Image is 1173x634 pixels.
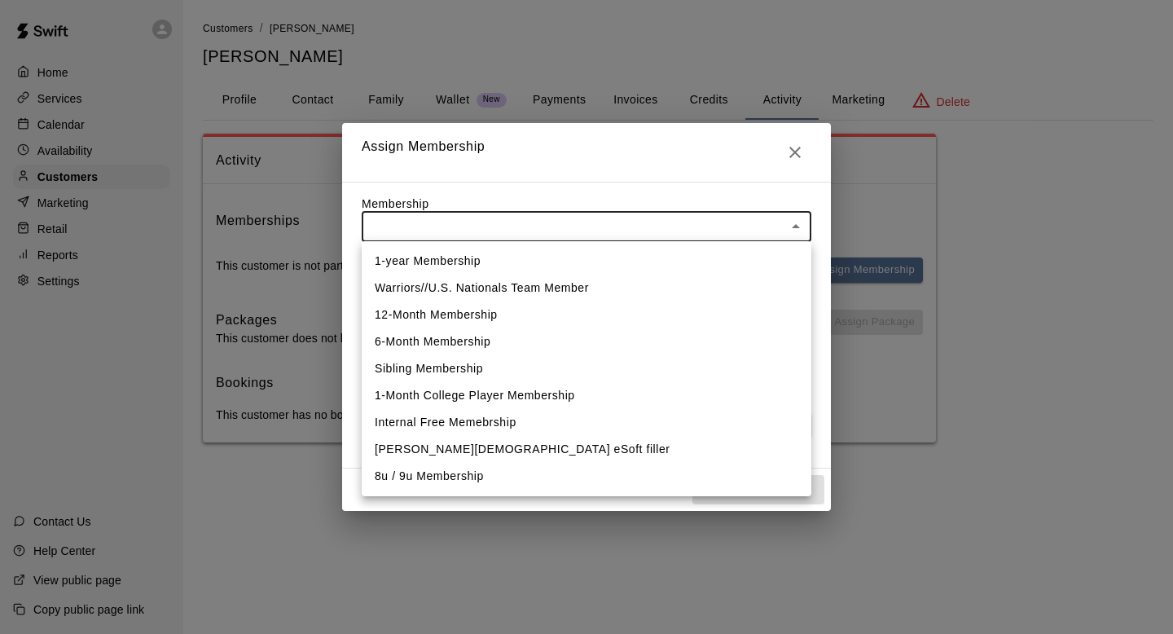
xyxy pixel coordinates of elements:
li: 12-Month Membership [362,302,811,328]
li: 1-Month College Player Membership [362,382,811,409]
li: 6-Month Membership [362,328,811,355]
li: 8u / 9u Membership [362,463,811,490]
li: Warriors//U.S. Nationals Team Member [362,275,811,302]
li: Internal Free Memebrship [362,409,811,436]
li: [PERSON_NAME][DEMOGRAPHIC_DATA] eSoft filler [362,436,811,463]
li: Sibling Membership [362,355,811,382]
li: 1-year Membership [362,248,811,275]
